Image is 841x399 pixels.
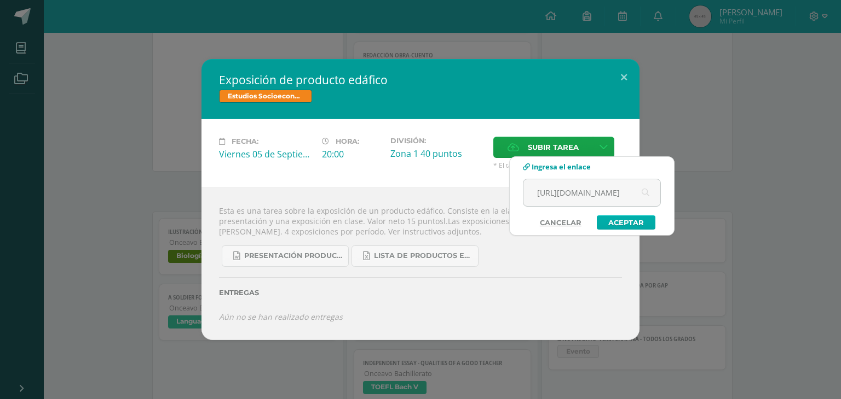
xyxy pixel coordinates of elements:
[608,59,640,96] button: Close (Esc)
[390,148,485,160] div: Zona 1 40 puntos
[523,179,660,206] input: Ej. www.google.com
[219,289,622,297] label: Entregas
[528,137,579,157] span: Subir tarea
[374,251,473,260] span: LISTA DE PRODUCTOS EDÁFICOS PARA EXPOSCIÓN Z. 14.xlsx
[219,72,622,87] h2: Exposición de producto edáfico
[529,215,592,230] a: Cancelar
[532,162,591,172] span: Ingresa el enlace
[219,312,343,322] i: Aún no se han realizado entregas
[336,137,359,145] span: Hora:
[219,148,313,160] div: Viernes 05 de Septiembre
[322,148,382,160] div: 20:00
[597,215,655,230] a: Aceptar
[201,187,640,340] div: Esta es una tarea sobre la exposición de un producto edáfico. Consiste en la elaboración de una p...
[219,90,312,103] span: Estudios Socioeconómicos Bach V
[222,245,349,267] a: Presentación producto edáfico zona 14 2025.docx
[244,251,343,260] span: Presentación producto edáfico zona 14 2025.docx
[493,161,622,170] span: * El tamaño máximo permitido es 50 MB
[232,137,258,145] span: Fecha:
[390,137,485,145] label: División:
[352,245,479,267] a: LISTA DE PRODUCTOS EDÁFICOS PARA EXPOSCIÓN Z. 14.xlsx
